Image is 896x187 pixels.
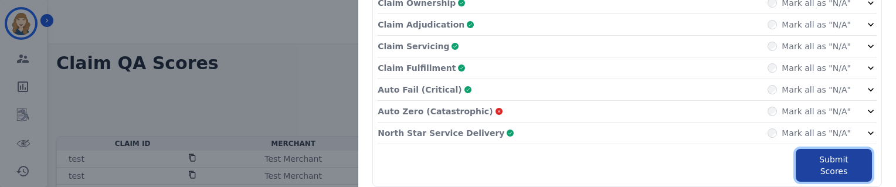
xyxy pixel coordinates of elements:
label: Mark all as "N/A" [782,19,851,30]
label: Mark all as "N/A" [782,62,851,74]
p: Auto Zero (Catastrophic) [378,106,493,117]
p: Claim Fulfillment [378,62,456,74]
label: Mark all as "N/A" [782,84,851,96]
p: Claim Adjudication [378,19,464,30]
p: North Star Service Delivery [378,127,504,139]
label: Mark all as "N/A" [782,127,851,139]
button: Submit Scores [796,149,872,182]
label: Mark all as "N/A" [782,106,851,117]
label: Mark all as "N/A" [782,40,851,52]
p: Auto Fail (Critical) [378,84,461,96]
p: Claim Servicing [378,40,449,52]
